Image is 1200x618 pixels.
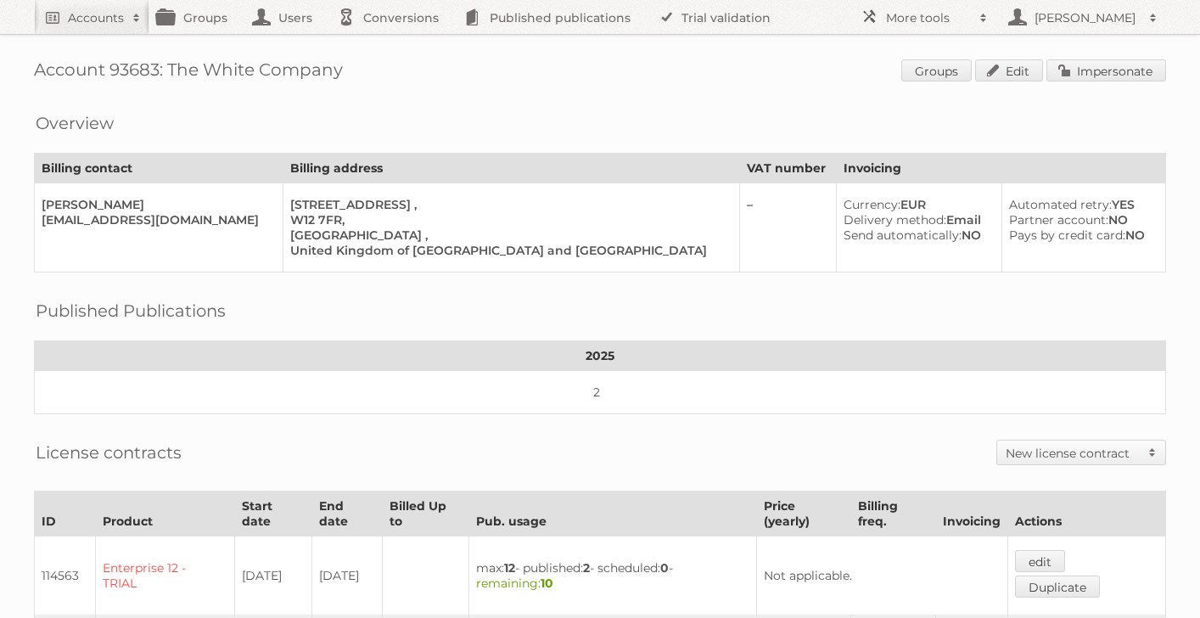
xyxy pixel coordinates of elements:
a: New license contract [997,441,1165,464]
th: Actions [1008,492,1166,537]
div: EUR [844,197,988,212]
h2: Accounts [68,9,124,26]
span: Toggle [1140,441,1165,464]
a: Edit [975,59,1043,81]
h2: License contracts [36,440,182,465]
th: Pub. usage [468,492,756,537]
strong: 2 [583,560,590,576]
div: United Kingdom of [GEOGRAPHIC_DATA] and [GEOGRAPHIC_DATA] [290,243,726,258]
h2: Overview [36,110,114,136]
span: Pays by credit card: [1009,228,1125,243]
span: remaining: [476,576,553,591]
th: Invoicing [837,154,1166,183]
h2: Published Publications [36,298,226,323]
strong: 0 [660,560,669,576]
a: edit [1015,550,1065,572]
div: [STREET_ADDRESS] , [290,197,726,212]
td: Enterprise 12 - TRIAL [96,537,235,615]
div: NO [844,228,988,243]
td: – [739,183,837,272]
th: Billing address [283,154,739,183]
td: [DATE] [311,537,383,615]
td: 2 [35,371,1166,414]
div: NO [1009,212,1152,228]
h2: [PERSON_NAME] [1030,9,1141,26]
th: Billed Up to [383,492,469,537]
th: Invoicing [936,492,1008,537]
a: Duplicate [1015,576,1100,598]
div: [EMAIL_ADDRESS][DOMAIN_NAME] [42,212,269,228]
div: [GEOGRAPHIC_DATA] , [290,228,726,243]
div: YES [1009,197,1152,212]
th: 2025 [35,341,1166,371]
h1: Account 93683: The White Company [34,59,1166,85]
th: Price (yearly) [756,492,850,537]
td: Not applicable. [756,537,1008,615]
th: ID [35,492,96,537]
span: Automated retry: [1009,197,1112,212]
div: W12 7FR, [290,212,726,228]
span: Delivery method: [844,212,946,228]
th: Product [96,492,235,537]
td: 114563 [35,537,96,615]
a: Groups [901,59,972,81]
h2: New license contract [1006,445,1140,462]
span: Currency: [844,197,900,212]
strong: 12 [504,560,515,576]
span: Partner account: [1009,212,1108,228]
strong: 10 [541,576,553,591]
div: Email [844,212,988,228]
th: Billing freq. [850,492,936,537]
td: [DATE] [235,537,311,615]
div: [PERSON_NAME] [42,197,269,212]
div: NO [1009,228,1152,243]
th: Start date [235,492,311,537]
th: End date [311,492,383,537]
th: Billing contact [35,154,283,183]
td: max: - published: - scheduled: - [468,537,756,615]
th: VAT number [739,154,837,183]
a: Impersonate [1046,59,1166,81]
span: Send automatically: [844,228,962,243]
h2: More tools [886,9,971,26]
